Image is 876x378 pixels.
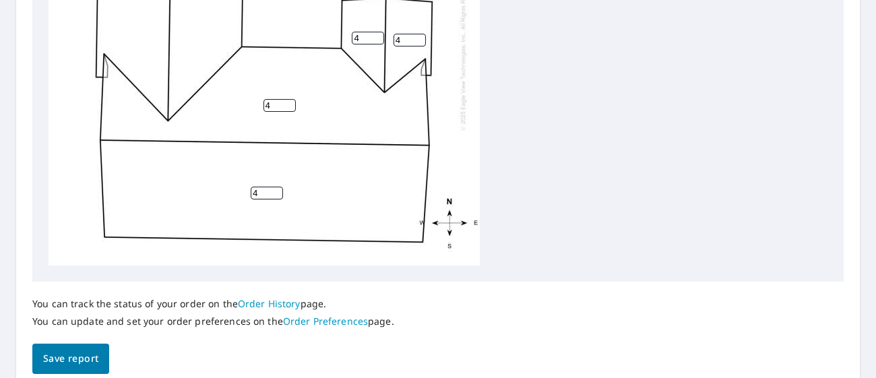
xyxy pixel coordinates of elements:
[283,315,368,327] a: Order Preferences
[32,344,109,374] button: Save report
[32,315,394,327] p: You can update and set your order preferences on the page.
[238,297,301,310] a: Order History
[32,298,394,310] p: You can track the status of your order on the page.
[43,350,98,367] span: Save report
